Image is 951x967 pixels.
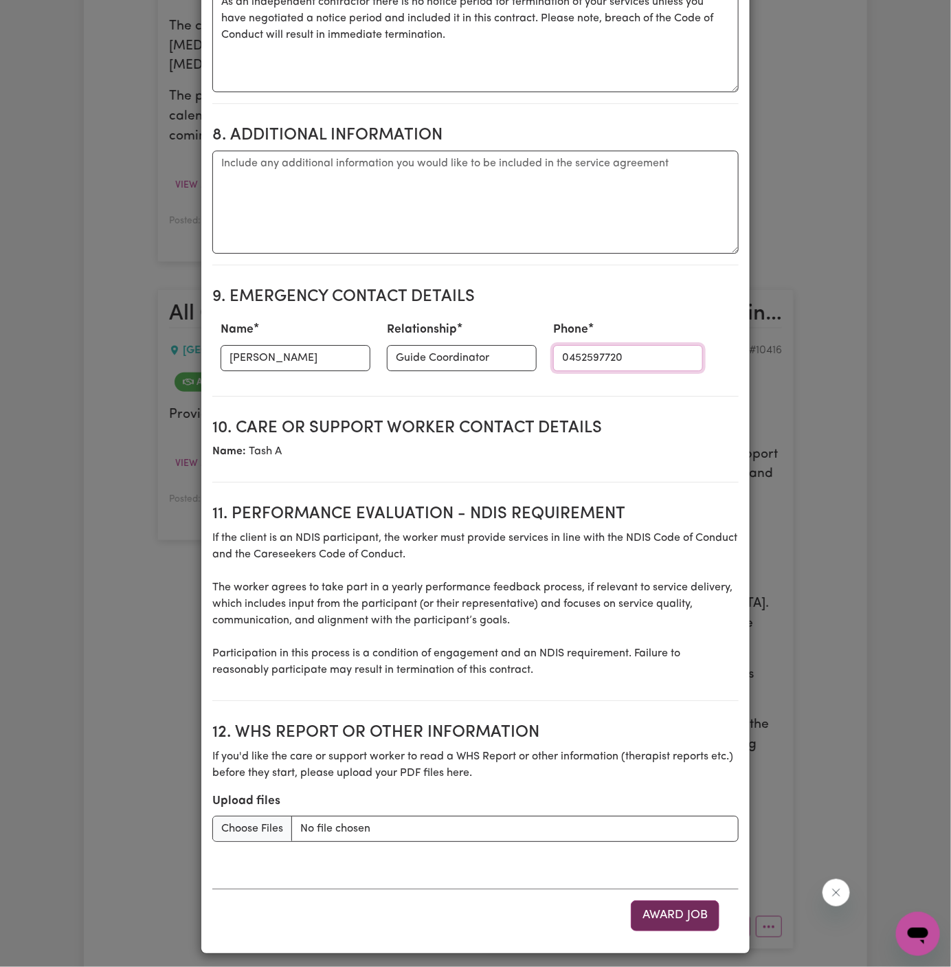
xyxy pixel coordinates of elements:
label: Relationship [387,321,457,339]
p: Tash A [212,443,739,460]
span: Need any help? [8,10,83,21]
iframe: Button to launch messaging window [896,912,940,956]
label: Upload files [212,792,280,810]
h2: 11. Performance evaluation - NDIS requirement [212,504,739,524]
p: If the client is an NDIS participant, the worker must provide services in line with the NDIS Code... [212,530,739,678]
h2: 10. Care or support worker contact details [212,419,739,438]
button: Award Job [631,900,719,931]
h2: 8. Additional Information [212,126,739,146]
p: If you'd like the care or support worker to read a WHS Report or other information (therapist rep... [212,748,739,781]
input: e.g. Amber Smith [221,345,370,371]
iframe: Close message [823,879,850,907]
h2: 9. Emergency Contact Details [212,287,739,307]
b: Name: [212,446,246,457]
h2: 12. WHS Report or Other Information [212,723,739,743]
label: Phone [553,321,588,339]
input: e.g. Daughter [387,345,537,371]
label: Name [221,321,254,339]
